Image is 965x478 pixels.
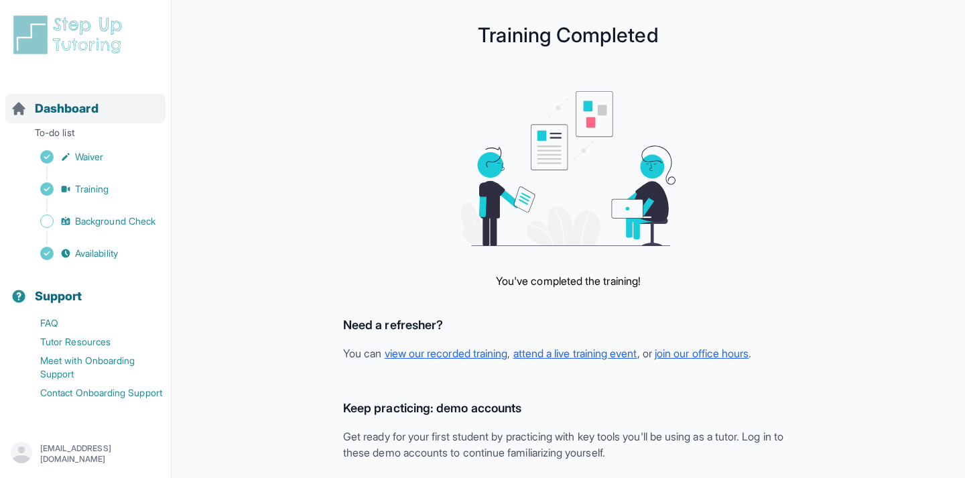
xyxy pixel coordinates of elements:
[385,347,508,360] a: view our recorded training
[343,316,793,335] h3: Need a refresher?
[496,273,641,289] p: You've completed the training!
[343,399,793,418] h3: Keep practicing: demo accounts
[11,180,171,198] a: Training
[11,13,130,56] img: logo
[35,99,99,118] span: Dashboard
[11,333,171,351] a: Tutor Resources
[198,27,938,43] h1: Training Completed
[40,443,160,465] p: [EMAIL_ADDRESS][DOMAIN_NAME]
[11,383,171,402] a: Contact Onboarding Support
[5,265,166,311] button: Support
[11,244,171,263] a: Availability
[513,347,637,360] a: attend a live training event
[11,99,99,118] a: Dashboard
[11,314,171,333] a: FAQ
[5,78,166,123] button: Dashboard
[75,247,118,260] span: Availability
[5,126,166,145] p: To-do list
[461,91,675,246] img: meeting graphic
[343,428,793,461] p: Get ready for your first student by practicing with key tools you'll be using as a tutor. Log in ...
[75,150,103,164] span: Waiver
[11,442,160,466] button: [EMAIL_ADDRESS][DOMAIN_NAME]
[75,215,155,228] span: Background Check
[655,347,749,360] a: join our office hours
[11,212,171,231] a: Background Check
[343,345,793,361] p: You can , , or .
[11,351,171,383] a: Meet with Onboarding Support
[35,287,82,306] span: Support
[75,182,109,196] span: Training
[11,147,171,166] a: Waiver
